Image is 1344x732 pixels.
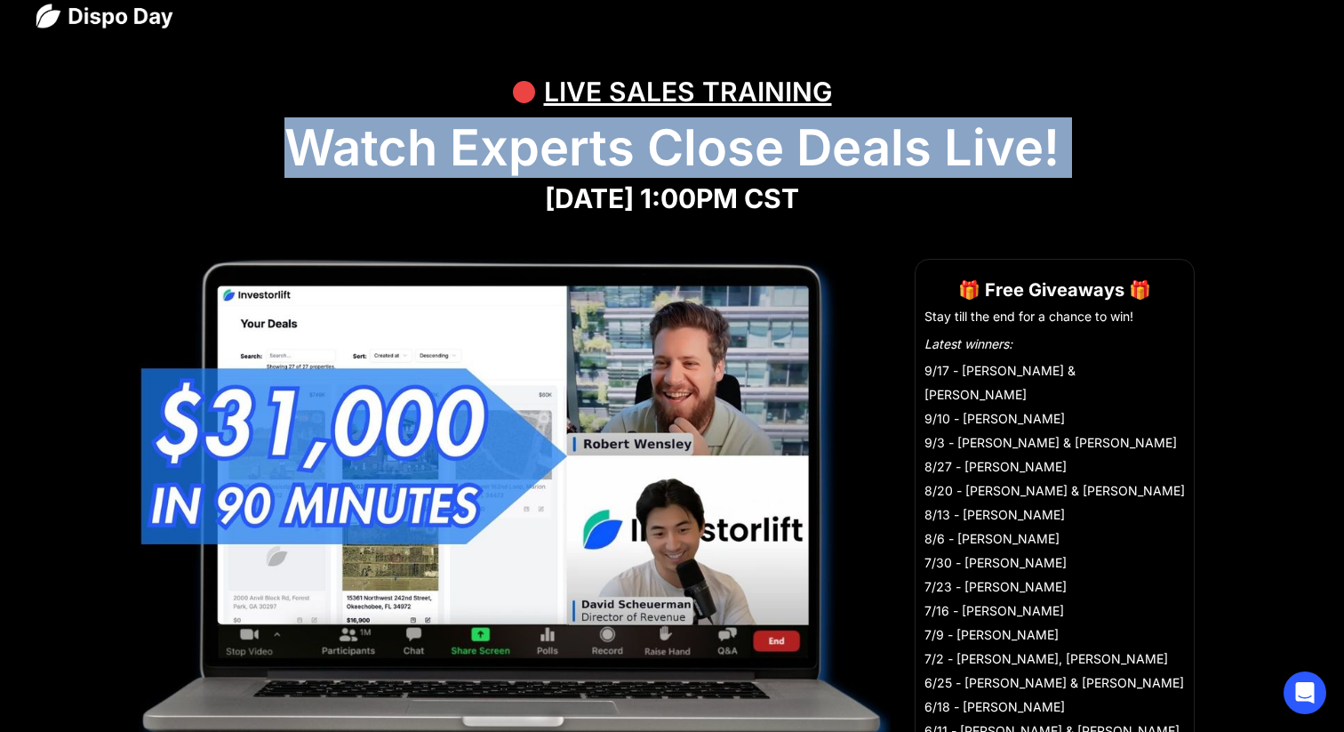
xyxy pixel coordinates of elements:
[924,336,1012,351] em: Latest winners:
[36,118,1308,178] h1: Watch Experts Close Deals Live!
[958,279,1151,301] strong: 🎁 Free Giveaways 🎁
[1284,672,1326,714] div: Open Intercom Messenger
[545,182,799,214] strong: [DATE] 1:00PM CST
[924,308,1185,326] li: Stay till the end for a chance to win!
[544,65,832,118] div: LIVE SALES TRAINING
